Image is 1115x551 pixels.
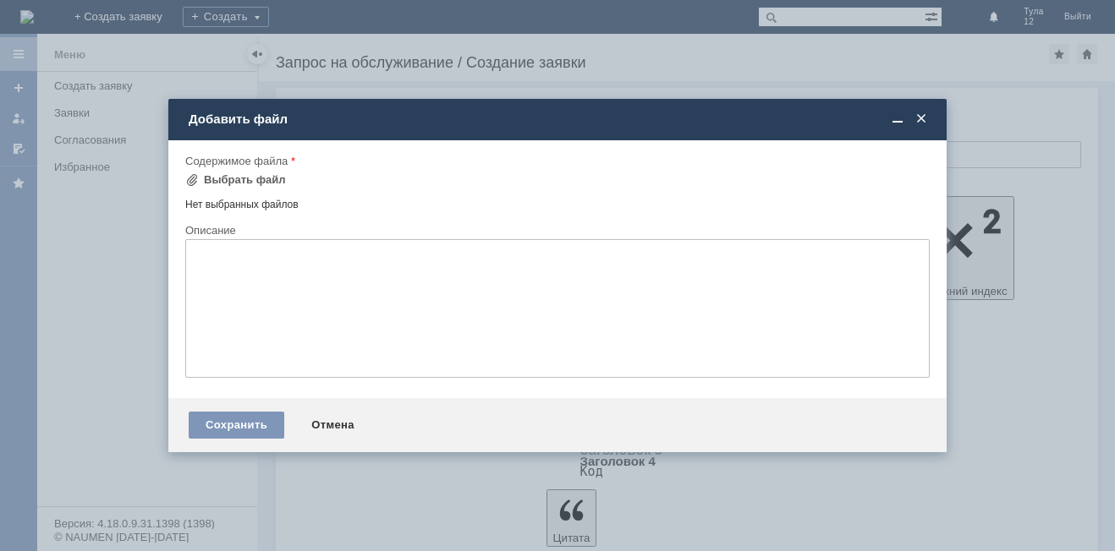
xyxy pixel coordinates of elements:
div: Добавить файл [189,112,930,127]
div: Выбрать файл [204,173,286,187]
span: Свернуть (Ctrl + M) [889,112,906,127]
div: Описание [185,225,926,236]
span: Закрыть [913,112,930,127]
div: Содержимое файла [185,155,926,166]
div: Нет выбранных файлов [185,192,930,211]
